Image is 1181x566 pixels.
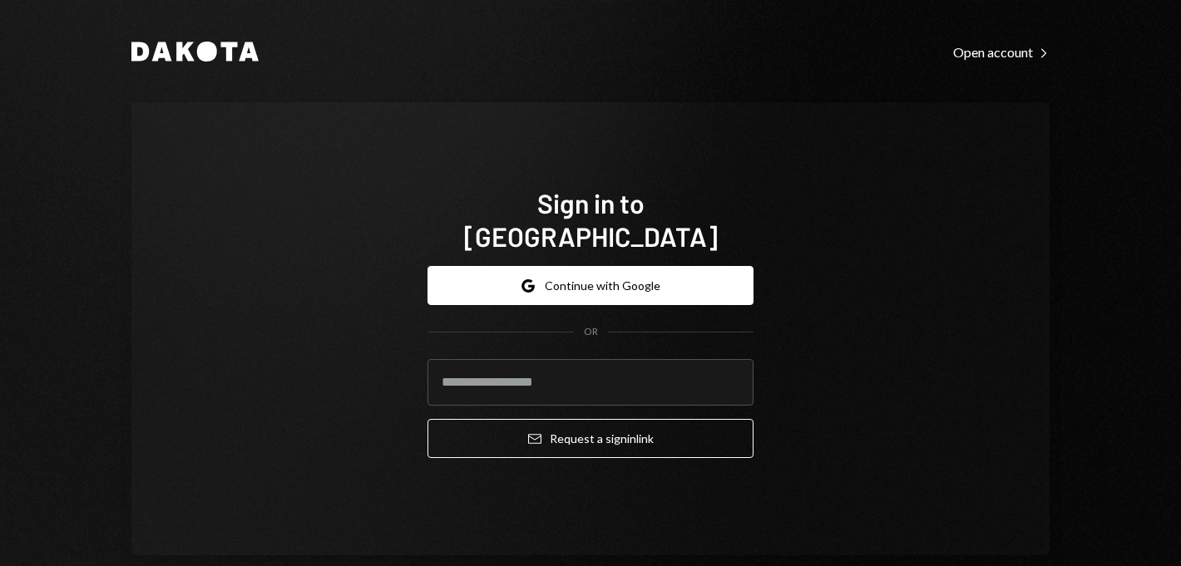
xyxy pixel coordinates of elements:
[427,419,754,458] button: Request a signinlink
[953,44,1050,61] div: Open account
[953,42,1050,61] a: Open account
[427,266,754,305] button: Continue with Google
[584,325,598,339] div: OR
[427,186,754,253] h1: Sign in to [GEOGRAPHIC_DATA]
